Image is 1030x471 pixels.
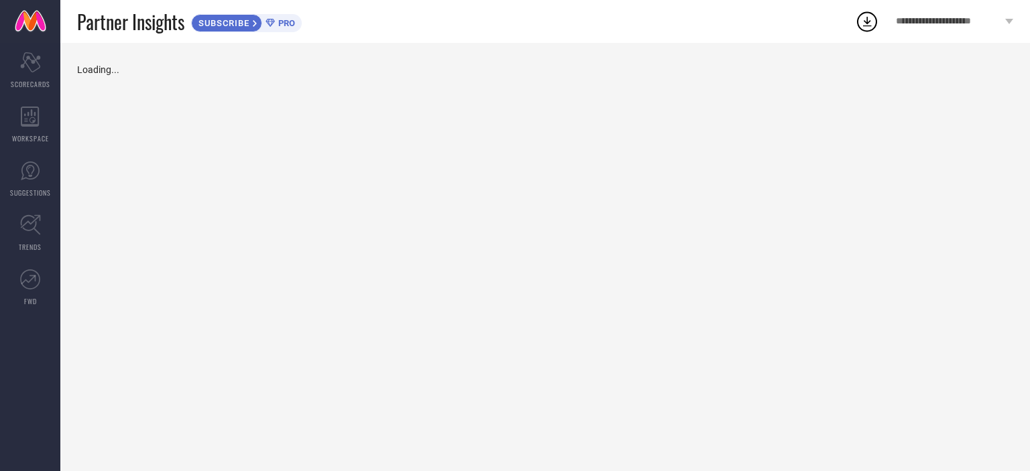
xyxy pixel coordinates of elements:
a: SUBSCRIBEPRO [191,11,302,32]
span: PRO [275,18,295,28]
span: SCORECARDS [11,79,50,89]
span: Loading... [77,64,119,75]
span: FWD [24,296,37,306]
span: Partner Insights [77,8,184,36]
span: WORKSPACE [12,133,49,143]
span: TRENDS [19,242,42,252]
span: SUGGESTIONS [10,188,51,198]
div: Open download list [855,9,879,33]
span: SUBSCRIBE [192,18,253,28]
